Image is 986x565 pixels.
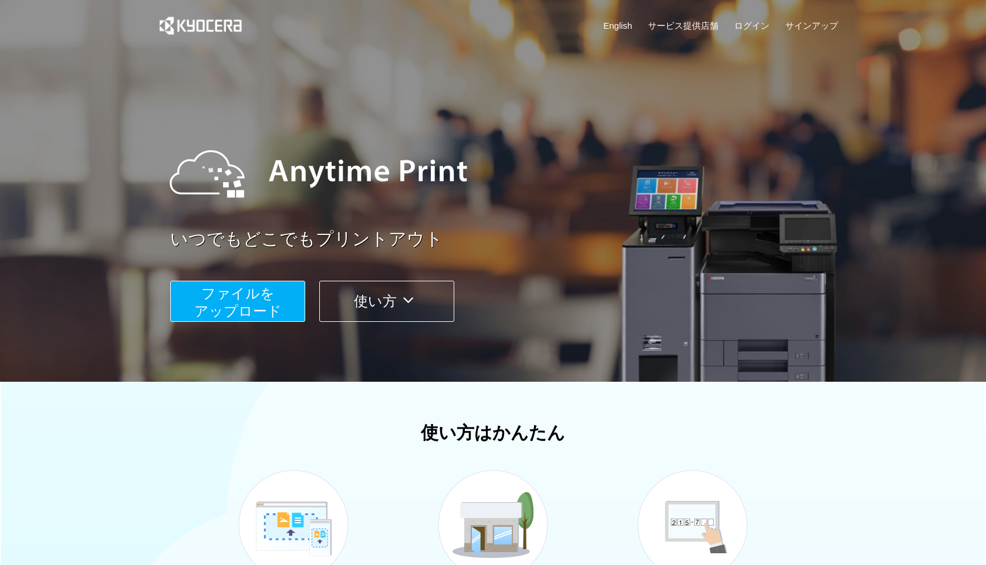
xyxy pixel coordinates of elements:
[194,285,282,319] span: ファイルを ​​アップロード
[319,281,454,322] button: 使い方
[170,227,845,252] a: いつでもどこでもプリントアウト
[734,19,769,32] a: ログイン
[648,19,718,32] a: サービス提供店舗
[785,19,838,32] a: サインアップ
[170,281,305,322] button: ファイルを​​アップロード
[603,19,632,32] a: English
